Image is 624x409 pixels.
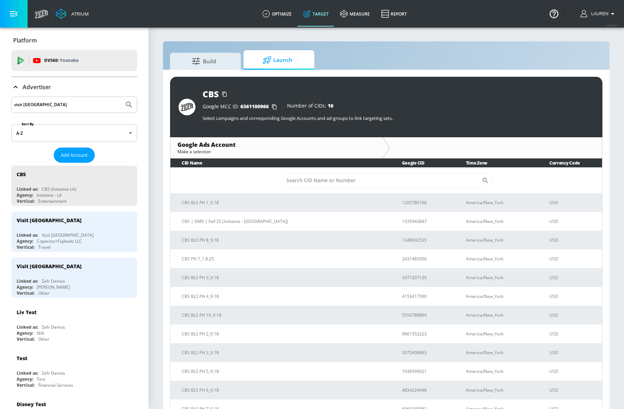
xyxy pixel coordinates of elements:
[538,159,602,167] th: Currency Code
[170,159,391,167] th: CID Name
[37,238,82,244] div: Copacino+Fujikado LLC
[44,57,78,64] p: DV360:
[17,370,38,376] div: Linked as:
[42,186,76,192] div: CBS (Initiative LA)
[11,50,137,71] div: DV360: Youtube
[17,232,38,238] div: Linked as:
[203,115,594,121] p: Select campaigns and corresponding Google Accounts and ad-groups to link targeting sets.
[466,199,532,206] p: America/New_York
[549,386,596,394] p: USD
[182,386,385,394] p: CBS BLS PH 6_9.18
[402,349,449,356] p: 9375406893
[402,199,449,206] p: 1205780166
[17,401,46,408] div: Disney Test
[281,173,482,188] input: Search CID Name or Number
[177,149,375,155] div: Make a selection
[402,330,449,338] p: 9661552223
[402,293,449,300] p: 4153417990
[17,171,26,178] div: CBS
[42,370,65,376] div: Zefr Demos
[182,349,385,356] p: CBS BLS PH 3_9.18
[17,198,35,204] div: Vertical:
[466,274,532,281] p: America/New_York
[182,274,385,281] p: CBS BLS PH 3_9.18
[402,218,449,225] p: 1335943847
[549,218,596,225] p: USD
[177,141,375,149] div: Google Ads Account
[588,11,608,16] span: Lauren
[466,330,532,338] p: America/New_York
[402,311,449,319] p: 5593788894
[466,349,532,356] p: America/New_York
[37,284,70,290] div: [PERSON_NAME]
[549,293,596,300] p: USD
[203,88,219,100] div: CBS
[37,330,44,336] div: N/A
[38,290,49,296] div: Other
[17,309,36,316] div: Liv Test
[391,159,455,167] th: Google CID
[170,137,383,158] div: Google Ads AccountMake a selection
[549,199,596,206] p: USD
[402,236,449,244] p: 1348692535
[11,304,137,344] div: Liv TestLinked as:Zefr DemosAgency:N/AVertical:Other
[402,274,449,281] p: 3477207139
[549,274,596,281] p: USD
[38,336,49,342] div: Other
[61,151,88,159] span: Add Account
[17,324,38,330] div: Linked as:
[607,23,617,27] span: v 4.28.0
[17,217,82,224] div: Visit [GEOGRAPHIC_DATA]
[402,368,449,375] p: 7438599021
[11,212,137,252] div: Visit [GEOGRAPHIC_DATA]Linked as:Visit [GEOGRAPHIC_DATA]Agency:Copacino+Fujikado LLCVertical:Travel
[11,350,137,390] div: TestLinked as:Zefr DemosAgency:TestVertical:Financial Services
[37,376,45,382] div: Test
[455,159,538,167] th: Time Zone
[38,382,73,388] div: Financial Services
[251,52,304,69] span: Launch
[54,148,95,163] button: Add Account
[549,311,596,319] p: USD
[281,173,491,188] div: Search CID Name or Number
[334,1,375,27] a: measure
[42,324,65,330] div: Zefr Demos
[402,386,449,394] p: 4834224946
[17,278,38,284] div: Linked as:
[17,284,33,290] div: Agency:
[549,255,596,263] p: USD
[581,10,617,18] button: Lauren
[466,236,532,244] p: America/New_York
[20,122,35,126] label: Sort By
[17,192,33,198] div: Agency:
[549,236,596,244] p: USD
[466,255,532,263] p: America/New_York
[203,103,280,110] div: Google MCC ID:
[11,258,137,298] div: Visit [GEOGRAPHIC_DATA]Linked as:Zefr DemosAgency:[PERSON_NAME]Vertical:Other
[402,255,449,263] p: 2431483956
[182,236,385,244] p: CBS BLS PH 8_9.18
[69,11,89,17] div: Atrium
[121,97,137,113] button: Submit Search
[23,83,51,91] p: Advertiser
[17,355,27,362] div: Test
[182,218,385,225] p: CBS | DMV | Fall'25 (Initiative - [GEOGRAPHIC_DATA])
[17,376,33,382] div: Agency:
[466,311,532,319] p: America/New_York
[42,232,94,238] div: Visit [GEOGRAPHIC_DATA]
[182,255,385,263] p: CBS PH 7_1.8.25
[466,218,532,225] p: America/New_York
[182,311,385,319] p: CBS BLS PH 10_9.18
[38,198,66,204] div: Entertainment
[466,293,532,300] p: America/New_York
[182,330,385,338] p: CBS BLS PH 2_9.18
[257,1,297,27] a: optimize
[328,102,333,109] span: 16
[544,4,564,23] button: Open Resource Center
[182,293,385,300] p: CBS BLS PH 4_9.18
[17,290,35,296] div: Vertical:
[297,1,334,27] a: Target
[38,244,51,250] div: Travel
[17,336,35,342] div: Vertical:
